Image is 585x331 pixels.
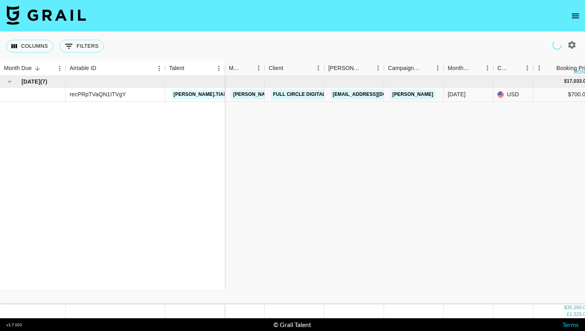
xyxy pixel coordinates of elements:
[273,321,311,329] div: © Grail Talent
[54,62,66,74] button: Menu
[361,62,372,74] button: Sort
[533,62,545,74] button: Menu
[390,90,435,99] a: [PERSON_NAME]
[312,62,324,74] button: Menu
[6,40,53,53] button: Select columns
[6,6,86,25] img: Grail Talent
[510,62,521,74] button: Sort
[96,63,107,74] button: Sort
[564,304,567,311] div: $
[448,60,470,76] div: Month Due
[172,90,235,99] a: [PERSON_NAME].tiara1
[70,60,96,76] div: Airtable ID
[231,90,361,99] a: [PERSON_NAME][EMAIL_ADDRESS][DOMAIN_NAME]
[265,60,324,76] div: Client
[269,60,283,76] div: Client
[562,321,579,328] a: Terms
[253,62,265,74] button: Menu
[32,63,43,74] button: Sort
[4,60,32,76] div: Month Due
[4,76,15,87] button: hide children
[165,60,225,76] div: Talent
[153,62,165,74] button: Menu
[169,60,184,76] div: Talent
[497,60,510,76] div: Currency
[448,90,466,98] div: Aug '25
[6,322,22,327] div: v 1.7.103
[242,62,253,74] button: Sort
[184,63,195,74] button: Sort
[444,60,493,76] div: Month Due
[271,90,328,99] a: Full Circle Digital
[545,62,556,74] button: Sort
[372,62,384,74] button: Menu
[328,60,361,76] div: [PERSON_NAME]
[40,78,47,86] span: ( 7 )
[482,62,493,74] button: Menu
[567,8,583,24] button: open drawer
[70,90,126,98] div: recPRpTVaQN1ITVgY
[324,60,384,76] div: Booker
[564,78,567,85] div: $
[493,60,533,76] div: Currency
[552,40,562,50] span: Refreshing managers, clients, users, talent, campaigns...
[567,311,569,318] div: £
[66,60,165,76] div: Airtable ID
[229,60,242,76] div: Manager
[21,78,40,86] span: [DATE]
[388,60,421,76] div: Campaign (Type)
[60,40,104,53] button: Show filters
[225,60,265,76] div: Manager
[521,62,533,74] button: Menu
[213,62,225,74] button: Menu
[283,62,294,74] button: Sort
[493,88,533,102] div: USD
[470,62,482,74] button: Sort
[432,62,444,74] button: Menu
[384,60,444,76] div: Campaign (Type)
[331,90,420,99] a: [EMAIL_ADDRESS][DOMAIN_NAME]
[421,62,432,74] button: Sort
